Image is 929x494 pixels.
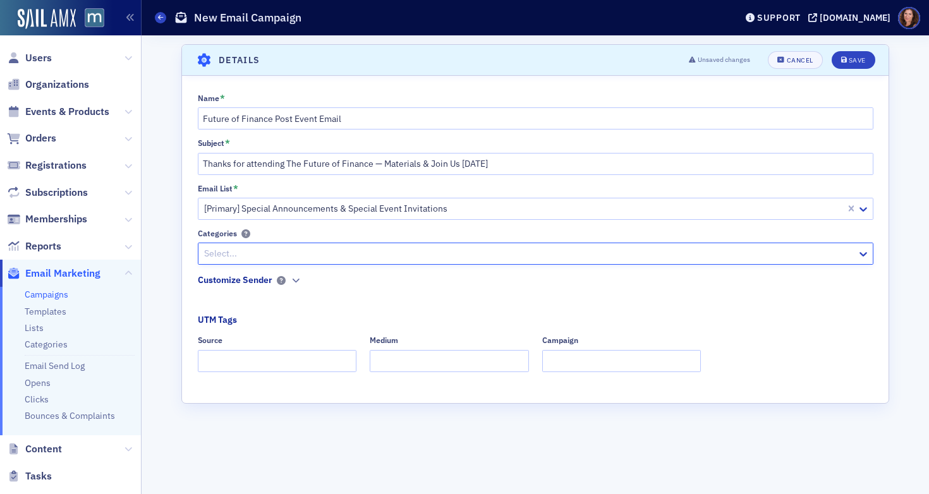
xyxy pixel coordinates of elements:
a: Email Marketing [7,267,100,280]
a: Templates [25,306,66,317]
span: Users [25,51,52,65]
div: Customize Sender [198,274,272,287]
span: Orders [25,131,56,145]
h1: New Email Campaign [194,10,301,25]
span: Profile [898,7,920,29]
span: Content [25,442,62,456]
div: Categories [198,229,237,238]
a: Subscriptions [7,186,88,200]
span: Unsaved changes [698,55,750,65]
a: View Homepage [76,8,104,30]
span: Events & Products [25,105,109,119]
span: Email Marketing [25,267,100,280]
a: Lists [25,322,44,334]
div: Subject [198,138,224,148]
div: Campaign [542,335,578,345]
div: Source [198,335,222,345]
a: Registrations [7,159,87,172]
span: Memberships [25,212,87,226]
div: [DOMAIN_NAME] [820,12,890,23]
span: Reports [25,239,61,253]
div: Save [849,57,866,64]
abbr: This field is required [233,184,238,193]
abbr: This field is required [220,93,225,102]
a: Memberships [7,212,87,226]
a: Tasks [7,469,52,483]
a: Content [7,442,62,456]
a: Email Send Log [25,360,85,371]
img: SailAMX [18,9,76,29]
span: Organizations [25,78,89,92]
div: Medium [370,335,398,345]
div: Email List [198,184,233,193]
button: Cancel [768,51,822,69]
img: SailAMX [85,8,104,28]
div: Cancel [787,57,813,64]
div: Name [198,93,219,103]
h4: Details [219,54,260,67]
a: Users [7,51,52,65]
span: Tasks [25,469,52,483]
a: Opens [25,377,51,389]
button: Save [832,51,875,69]
div: UTM Tags [198,313,237,327]
span: Subscriptions [25,186,88,200]
a: Bounces & Complaints [25,410,115,421]
a: Orders [7,131,56,145]
a: Campaigns [25,289,68,300]
button: [DOMAIN_NAME] [808,13,895,22]
span: Registrations [25,159,87,172]
abbr: This field is required [225,138,230,147]
a: Reports [7,239,61,253]
a: Categories [25,339,68,350]
a: Organizations [7,78,89,92]
div: Support [757,12,801,23]
a: Events & Products [7,105,109,119]
a: Clicks [25,394,49,405]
